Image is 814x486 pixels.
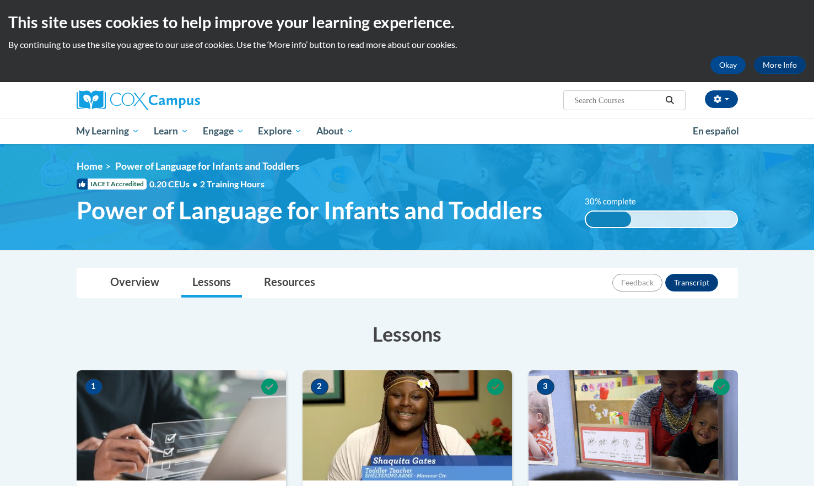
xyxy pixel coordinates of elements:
[705,90,738,108] button: Account Settings
[147,118,196,144] a: Learn
[77,90,200,110] img: Cox Campus
[154,125,188,138] span: Learn
[8,11,806,33] h2: This site uses cookies to help improve your learning experience.
[303,370,512,480] img: Course Image
[196,118,251,144] a: Engage
[665,274,718,291] button: Transcript
[311,379,328,395] span: 2
[99,268,170,298] a: Overview
[192,179,197,189] span: •
[76,125,139,138] span: My Learning
[573,94,661,107] input: Search Courses
[586,212,631,227] div: 30% complete
[585,196,648,208] label: 30% complete
[8,39,806,51] p: By continuing to use the site you agree to our use of cookies. Use the ‘More info’ button to read...
[537,379,554,395] span: 3
[253,268,326,298] a: Resources
[181,268,242,298] a: Lessons
[316,125,354,138] span: About
[203,125,244,138] span: Engage
[754,56,806,74] a: More Info
[77,160,103,172] a: Home
[686,120,746,143] a: En español
[77,90,286,110] a: Cox Campus
[529,370,738,480] img: Course Image
[77,320,738,348] h3: Lessons
[77,196,542,225] span: Power of Language for Infants and Toddlers
[149,178,200,190] span: 0.20 CEUs
[710,56,746,74] button: Okay
[60,118,754,144] div: Main menu
[612,274,662,291] button: Feedback
[115,160,299,172] span: Power of Language for Infants and Toddlers
[77,179,147,190] span: IACET Accredited
[693,125,739,137] span: En español
[661,94,678,107] button: Search
[69,118,147,144] a: My Learning
[309,118,361,144] a: About
[251,118,309,144] a: Explore
[77,370,286,480] img: Course Image
[258,125,302,138] span: Explore
[85,379,103,395] span: 1
[200,179,265,189] span: 2 Training Hours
